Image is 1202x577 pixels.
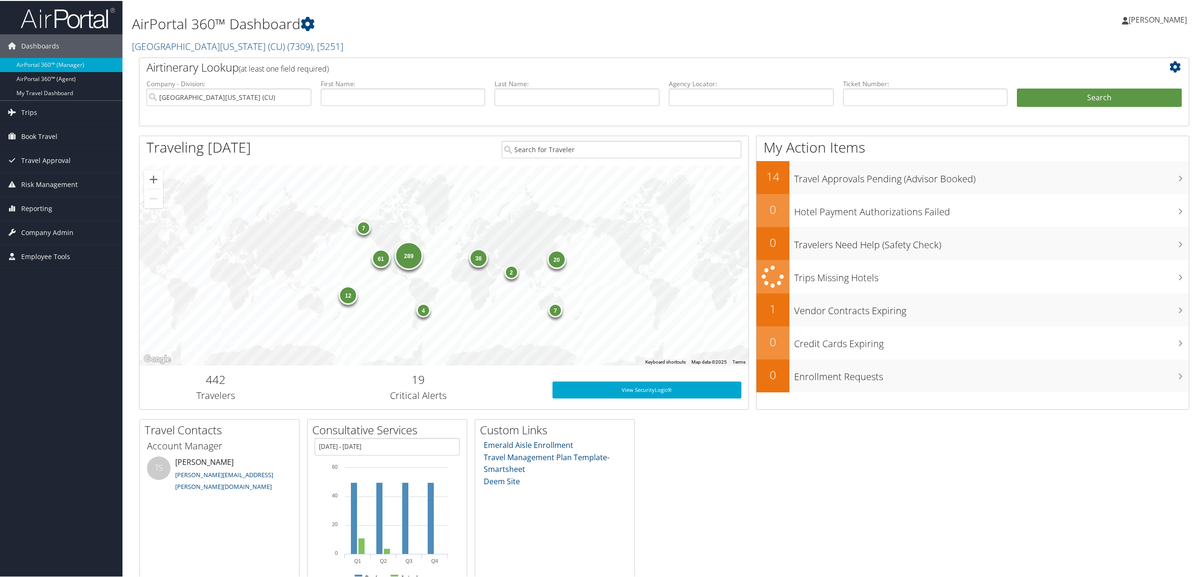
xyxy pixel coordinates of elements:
[669,78,834,88] label: Agency Locator:
[431,557,438,563] text: Q4
[312,421,467,437] h2: Consultative Services
[484,451,609,474] a: Travel Management Plan Template- Smartsheet
[146,78,311,88] label: Company - Division:
[502,140,741,157] input: Search for Traveler
[756,325,1189,358] a: 0Credit Cards Expiring
[794,266,1189,284] h3: Trips Missing Hotels
[756,358,1189,391] a: 0Enrollment Requests
[313,39,343,52] span: , [ 5251 ]
[843,78,1008,88] label: Ticket Number:
[756,168,789,184] h2: 14
[756,259,1189,293] a: Trips Missing Hotels
[299,371,538,387] h2: 19
[480,421,634,437] h2: Custom Links
[145,421,299,437] h2: Travel Contacts
[756,234,789,250] h2: 0
[756,193,1189,226] a: 0Hotel Payment Authorizations Failed
[495,78,659,88] label: Last Name:
[339,284,358,303] div: 12
[146,371,284,387] h2: 442
[144,169,163,188] button: Zoom in
[380,557,387,563] text: Q2
[691,358,727,364] span: Map data ©2025
[504,264,519,278] div: 2
[552,381,741,398] a: View SecurityLogic®
[142,352,173,365] img: Google
[21,148,71,171] span: Travel Approval
[147,455,171,479] div: TS
[146,388,284,401] h3: Travelers
[299,388,538,401] h3: Critical Alerts
[239,63,329,73] span: (at least one field required)
[142,352,173,365] a: Open this area in Google Maps (opens a new window)
[794,299,1189,317] h3: Vendor Contracts Expiring
[142,455,297,494] li: [PERSON_NAME]
[484,475,520,486] a: Deem Site
[756,226,1189,259] a: 0Travelers Need Help (Safety Check)
[484,439,573,449] a: Emerald Aisle Enrollment
[354,557,361,563] text: Q1
[756,293,1189,325] a: 1Vendor Contracts Expiring
[406,557,413,563] text: Q3
[132,39,343,52] a: [GEOGRAPHIC_DATA][US_STATE] (CU)
[332,463,338,469] tspan: 60
[645,358,686,365] button: Keyboard shortcuts
[1122,5,1196,33] a: [PERSON_NAME]
[175,470,273,490] a: [PERSON_NAME][EMAIL_ADDRESS][PERSON_NAME][DOMAIN_NAME]
[794,365,1189,382] h3: Enrollment Requests
[21,33,59,57] span: Dashboards
[332,520,338,526] tspan: 20
[794,167,1189,185] h3: Travel Approvals Pending (Advisor Booked)
[21,244,70,268] span: Employee Tools
[321,78,486,88] label: First Name:
[794,233,1189,251] h3: Travelers Need Help (Safety Check)
[469,247,488,266] div: 38
[372,248,390,267] div: 61
[756,160,1189,193] a: 14Travel Approvals Pending (Advisor Booked)
[416,302,430,317] div: 4
[1129,14,1187,24] span: [PERSON_NAME]
[732,358,746,364] a: Terms (opens in new tab)
[287,39,313,52] span: ( 7309 )
[395,241,423,269] div: 289
[21,100,37,123] span: Trips
[21,196,52,219] span: Reporting
[332,492,338,497] tspan: 40
[144,188,163,207] button: Zoom out
[794,200,1189,218] h3: Hotel Payment Authorizations Failed
[146,58,1094,74] h2: Airtinerary Lookup
[756,366,789,382] h2: 0
[794,332,1189,349] h3: Credit Cards Expiring
[21,124,57,147] span: Book Travel
[21,220,73,244] span: Company Admin
[756,201,789,217] h2: 0
[547,249,566,268] div: 20
[21,172,78,195] span: Risk Management
[357,220,371,234] div: 7
[132,13,842,33] h1: AirPortal 360™ Dashboard
[146,137,251,156] h1: Traveling [DATE]
[1017,88,1182,106] button: Search
[21,6,115,28] img: airportal-logo.png
[335,549,338,555] tspan: 0
[756,300,789,316] h2: 1
[548,302,562,317] div: 7
[147,439,292,452] h3: Account Manager
[756,333,789,349] h2: 0
[756,137,1189,156] h1: My Action Items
